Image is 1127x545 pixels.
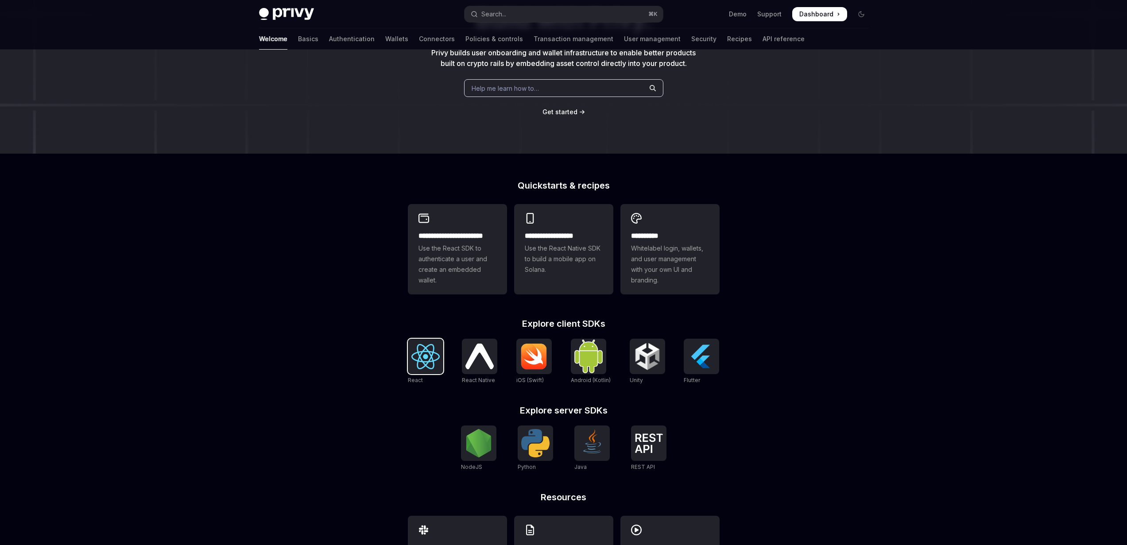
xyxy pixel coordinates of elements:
[465,429,493,457] img: NodeJS
[854,7,868,21] button: Toggle dark mode
[631,425,666,472] a: REST APIREST API
[408,406,720,415] h2: Explore server SDKs
[461,464,482,470] span: NodeJS
[684,339,719,385] a: FlutterFlutter
[578,429,606,457] img: Java
[633,342,662,371] img: Unity
[630,377,643,383] span: Unity
[259,28,287,50] a: Welcome
[408,319,720,328] h2: Explore client SDKs
[571,339,611,385] a: Android (Kotlin)Android (Kotlin)
[631,464,655,470] span: REST API
[259,8,314,20] img: dark logo
[620,204,720,294] a: **** *****Whitelabel login, wallets, and user management with your own UI and branding.
[525,243,603,275] span: Use the React Native SDK to build a mobile app on Solana.
[691,28,716,50] a: Security
[481,9,506,19] div: Search...
[462,377,495,383] span: React Native
[408,377,423,383] span: React
[792,7,847,21] a: Dashboard
[418,243,496,286] span: Use the React SDK to authenticate a user and create an embedded wallet.
[624,28,681,50] a: User management
[521,429,550,457] img: Python
[514,204,613,294] a: **** **** **** ***Use the React Native SDK to build a mobile app on Solana.
[408,493,720,502] h2: Resources
[465,6,663,22] button: Open search
[298,28,318,50] a: Basics
[461,425,496,472] a: NodeJSNodeJS
[757,10,782,19] a: Support
[574,340,603,373] img: Android (Kotlin)
[684,377,700,383] span: Flutter
[385,28,408,50] a: Wallets
[516,339,552,385] a: iOS (Swift)iOS (Swift)
[516,377,544,383] span: iOS (Swift)
[534,28,613,50] a: Transaction management
[408,339,443,385] a: ReactReact
[571,377,611,383] span: Android (Kotlin)
[763,28,805,50] a: API reference
[520,343,548,370] img: iOS (Swift)
[419,28,455,50] a: Connectors
[411,344,440,369] img: React
[630,339,665,385] a: UnityUnity
[518,425,553,472] a: PythonPython
[472,84,539,93] span: Help me learn how to…
[518,464,536,470] span: Python
[631,243,709,286] span: Whitelabel login, wallets, and user management with your own UI and branding.
[687,342,716,371] img: Flutter
[408,181,720,190] h2: Quickstarts & recipes
[574,464,587,470] span: Java
[462,339,497,385] a: React NativeReact Native
[799,10,833,19] span: Dashboard
[329,28,375,50] a: Authentication
[635,433,663,453] img: REST API
[465,28,523,50] a: Policies & controls
[648,11,658,18] span: ⌘ K
[727,28,752,50] a: Recipes
[465,344,494,369] img: React Native
[542,108,577,116] a: Get started
[574,425,610,472] a: JavaJava
[729,10,747,19] a: Demo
